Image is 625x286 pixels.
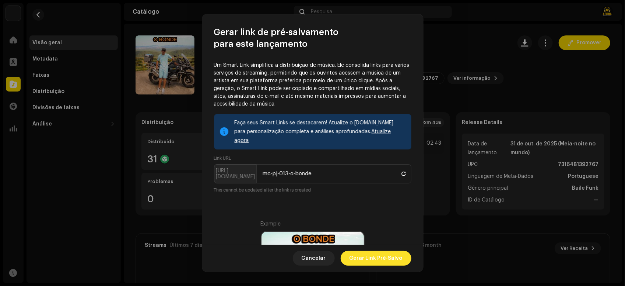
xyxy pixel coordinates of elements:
[302,251,326,266] span: Cancelar
[214,186,311,194] small: This cannot be updated after the link is created
[293,251,335,266] button: Cancelar
[341,251,411,266] button: Gerar Link Pré-Salvo
[214,164,256,183] p-inputgroup-addon: [URL][DOMAIN_NAME]
[214,155,231,161] label: Link URL
[214,62,411,108] p: Um Smart Link simplifica a distribuição de música. Ele consolida links para vários serviços de st...
[202,14,423,50] div: Gerar link de pré-salvamento para este lançamento
[235,118,405,145] div: Faça seus Smart Links se destacarem! Atualize o [DOMAIN_NAME] para personalização completa e anál...
[350,251,403,266] span: Gerar Link Pré-Salvo
[261,220,365,228] div: Example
